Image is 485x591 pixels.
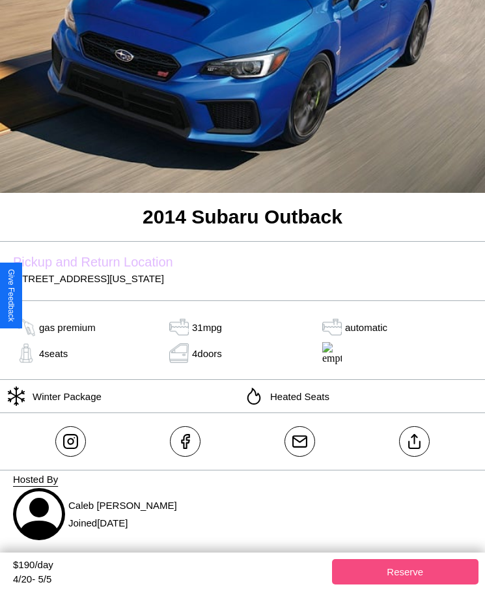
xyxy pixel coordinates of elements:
p: Hosted By [13,470,472,488]
p: Winter Package [26,388,102,405]
div: $ 190 /day [13,559,326,573]
p: gas premium [39,319,96,336]
p: 4 doors [192,345,222,362]
div: Give Feedback [7,269,16,322]
p: Joined [DATE] [68,514,177,532]
p: [STREET_ADDRESS][US_STATE] [13,270,472,287]
img: gas [319,317,345,337]
div: 4 / 20 - 5 / 5 [13,573,326,584]
img: gas [13,317,39,337]
img: empty [319,342,345,364]
p: Caleb [PERSON_NAME] [68,497,177,514]
label: Pickup and Return Location [13,255,472,270]
p: 4 seats [39,345,68,362]
img: gas [13,343,39,363]
p: Heated Seats [264,388,329,405]
p: 31 mpg [192,319,222,336]
img: door [166,343,192,363]
img: tank [166,317,192,337]
button: Reserve [332,559,479,584]
p: automatic [345,319,387,336]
